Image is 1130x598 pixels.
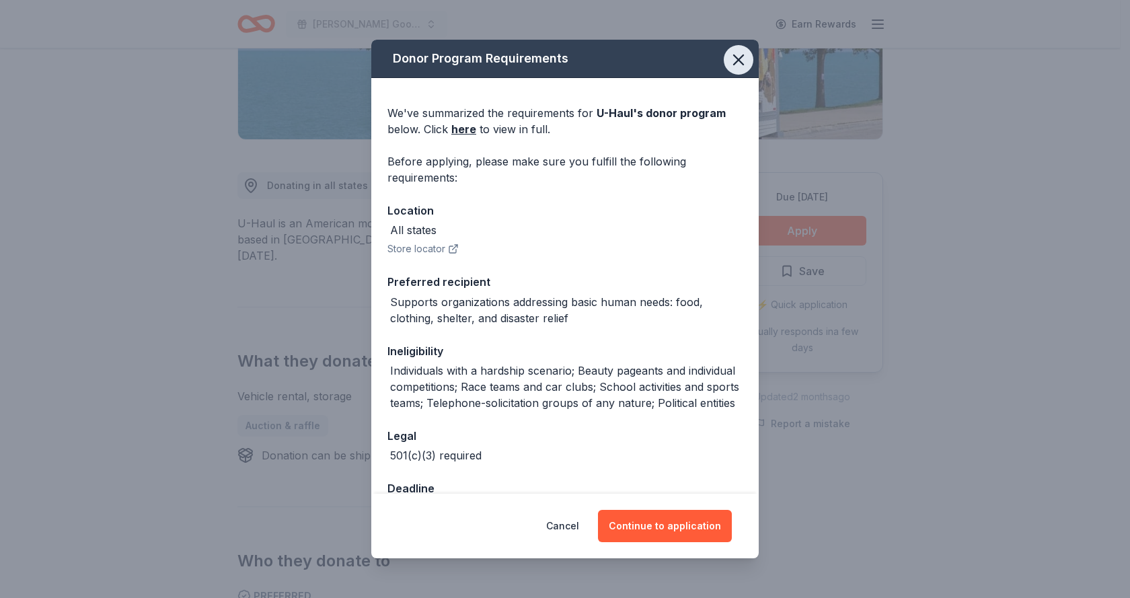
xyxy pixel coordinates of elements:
div: Supports organizations addressing basic human needs: food, clothing, shelter, and disaster relief [390,294,743,326]
div: Location [387,202,743,219]
div: 501(c)(3) required [390,447,482,463]
div: Before applying, please make sure you fulfill the following requirements: [387,153,743,186]
div: Ineligibility [387,342,743,360]
div: Individuals with a hardship scenario; Beauty pageants and individual competitions; Race teams and... [390,363,743,411]
div: Preferred recipient [387,273,743,291]
div: We've summarized the requirements for below. Click to view in full. [387,105,743,137]
button: Continue to application [598,510,732,542]
a: here [451,121,476,137]
div: Donor Program Requirements [371,40,759,78]
div: All states [390,222,437,238]
span: U-Haul 's donor program [597,106,726,120]
button: Store locator [387,241,459,257]
div: Legal [387,427,743,445]
div: Deadline [387,480,743,497]
button: Cancel [546,510,579,542]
